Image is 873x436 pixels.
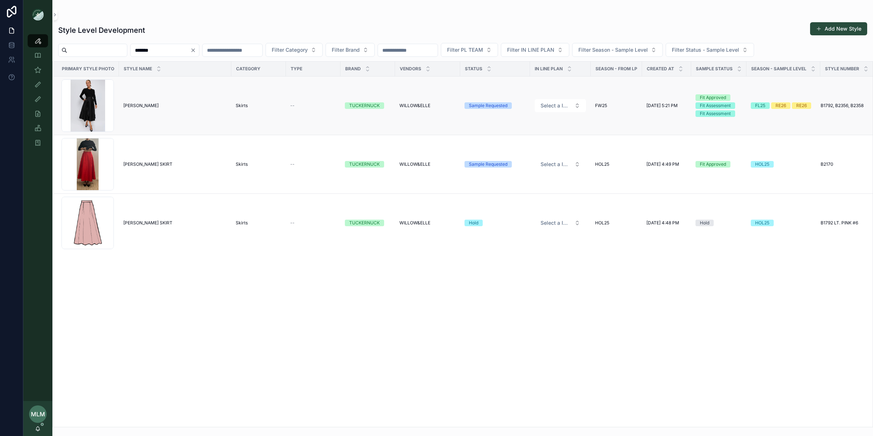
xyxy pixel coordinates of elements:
a: [PERSON_NAME] SKIRT [123,220,227,226]
span: MLM [31,410,45,419]
div: HOL25 [755,161,769,168]
div: FL25 [755,102,765,109]
span: Skirts [236,103,248,109]
span: Style Name [124,66,152,72]
button: Select Button [441,43,498,57]
a: [DATE] 4:49 PM [646,161,687,167]
span: HOL25 [595,161,609,167]
span: Select a IN LINE PLAN [541,219,571,227]
a: TUCKERNUCK [345,161,391,168]
div: Sample Requested [469,102,507,109]
a: Select Button [534,157,586,171]
span: WILLOW&ELLE [399,103,430,109]
a: HOL25 [595,161,638,167]
a: Skirts [236,220,282,226]
div: Fit Assessment [700,110,731,117]
div: Fit Approved [700,161,726,168]
span: Filter Category [272,46,308,54]
span: Type [291,66,302,72]
a: Select Button [534,216,586,230]
a: WILLOW&ELLE [399,161,456,167]
div: Fit Approved [700,94,726,101]
img: App logo [32,9,44,20]
span: WILLOW&ELLE [399,220,430,226]
a: Fit ApprovedFit AssessmentFit Assessment [695,94,742,117]
div: Sample Requested [469,161,507,168]
a: Sample Requested [465,102,526,109]
span: Filter PL TEAM [447,46,483,54]
div: HOL25 [755,220,769,226]
a: -- [290,161,336,167]
a: Select Button [534,99,586,113]
a: B2170 [821,161,866,167]
a: Skirts [236,103,282,109]
span: Season - From LP [595,66,637,72]
a: Fit Approved [695,161,742,168]
span: WILLOW&ELLE [399,161,430,167]
div: Hold [700,220,709,226]
span: Status [465,66,482,72]
a: WILLOW&ELLE [399,103,456,109]
span: SEASON - SAMPLE LEVEL [751,66,806,72]
span: Filter Season - Sample Level [578,46,648,54]
span: [DATE] 4:49 PM [646,161,679,167]
button: Select Button [572,43,663,57]
a: HOL25 [751,161,816,168]
a: -- [290,220,336,226]
span: [DATE] 4:48 PM [646,220,679,226]
span: Select a IN LINE PLAN [541,161,571,168]
span: -- [290,161,295,167]
span: Brand [345,66,361,72]
span: Filter Brand [332,46,360,54]
span: Skirts [236,220,248,226]
button: Select Button [535,216,586,229]
a: B1792, B2356, B2358 [821,103,866,109]
a: [DATE] 4:48 PM [646,220,687,226]
a: [DATE] 5:21 PM [646,103,687,109]
span: -- [290,103,295,109]
a: WILLOW&ELLE [399,220,456,226]
button: Select Button [326,43,375,57]
a: FL25RE26RE26 [751,102,816,109]
div: RE26 [796,102,807,109]
span: [PERSON_NAME] [123,103,159,109]
span: B1792 LT. PINK #6 [821,220,858,226]
a: Hold [695,220,742,226]
h1: Style Level Development [58,25,145,35]
span: Skirts [236,161,248,167]
div: TUCKERNUCK [349,102,380,109]
span: Created at [647,66,674,72]
a: Add New Style [810,22,867,35]
a: HOL25 [595,220,638,226]
button: Select Button [535,99,586,112]
button: Select Button [666,43,754,57]
a: -- [290,103,336,109]
span: Primary Style Photo [62,66,114,72]
span: HOL25 [595,220,609,226]
div: RE26 [776,102,786,109]
span: Category [236,66,260,72]
span: B2170 [821,161,833,167]
span: Filter Status - Sample Level [672,46,739,54]
div: TUCKERNUCK [349,220,380,226]
span: B1792, B2356, B2358 [821,103,864,109]
span: Vendors [400,66,421,72]
div: TUCKERNUCK [349,161,380,168]
span: [DATE] 5:21 PM [646,103,678,109]
a: TUCKERNUCK [345,220,391,226]
a: [PERSON_NAME] [123,103,227,109]
a: B1792 LT. PINK #6 [821,220,866,226]
span: [PERSON_NAME] SKIRT [123,220,172,226]
a: TUCKERNUCK [345,102,391,109]
button: Select Button [501,43,569,57]
span: Filter IN LINE PLAN [507,46,554,54]
span: FW25 [595,103,607,109]
a: Sample Requested [465,161,526,168]
div: scrollable content [23,29,52,159]
a: Skirts [236,161,282,167]
span: -- [290,220,295,226]
button: Select Button [266,43,323,57]
a: HOL25 [751,220,816,226]
span: IN LINE PLAN [535,66,563,72]
a: Hold [465,220,526,226]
